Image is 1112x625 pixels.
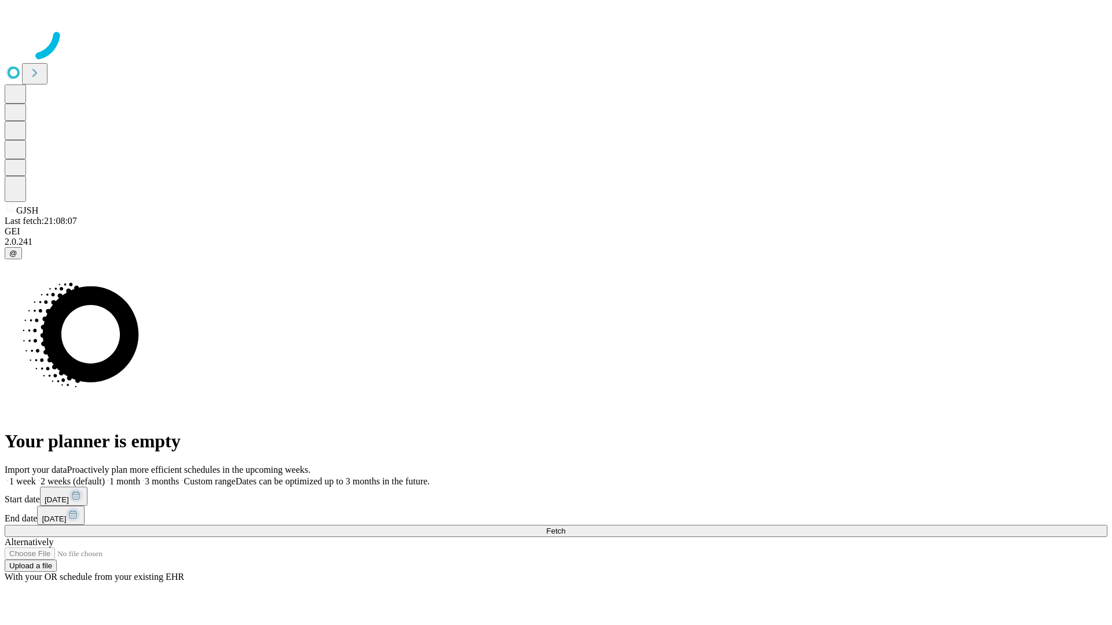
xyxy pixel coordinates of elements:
[9,476,36,486] span: 1 week
[5,487,1107,506] div: Start date
[37,506,85,525] button: [DATE]
[5,525,1107,537] button: Fetch
[40,487,87,506] button: [DATE]
[5,506,1107,525] div: End date
[9,249,17,258] span: @
[5,216,77,226] span: Last fetch: 21:08:07
[236,476,430,486] span: Dates can be optimized up to 3 months in the future.
[5,247,22,259] button: @
[41,476,105,486] span: 2 weeks (default)
[109,476,140,486] span: 1 month
[16,205,38,215] span: GJSH
[5,572,184,582] span: With your OR schedule from your existing EHR
[5,537,53,547] span: Alternatively
[5,465,67,475] span: Import your data
[45,495,69,504] span: [DATE]
[184,476,235,486] span: Custom range
[5,560,57,572] button: Upload a file
[42,514,66,523] span: [DATE]
[546,527,565,535] span: Fetch
[145,476,179,486] span: 3 months
[67,465,310,475] span: Proactively plan more efficient schedules in the upcoming weeks.
[5,226,1107,237] div: GEI
[5,237,1107,247] div: 2.0.241
[5,431,1107,452] h1: Your planner is empty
